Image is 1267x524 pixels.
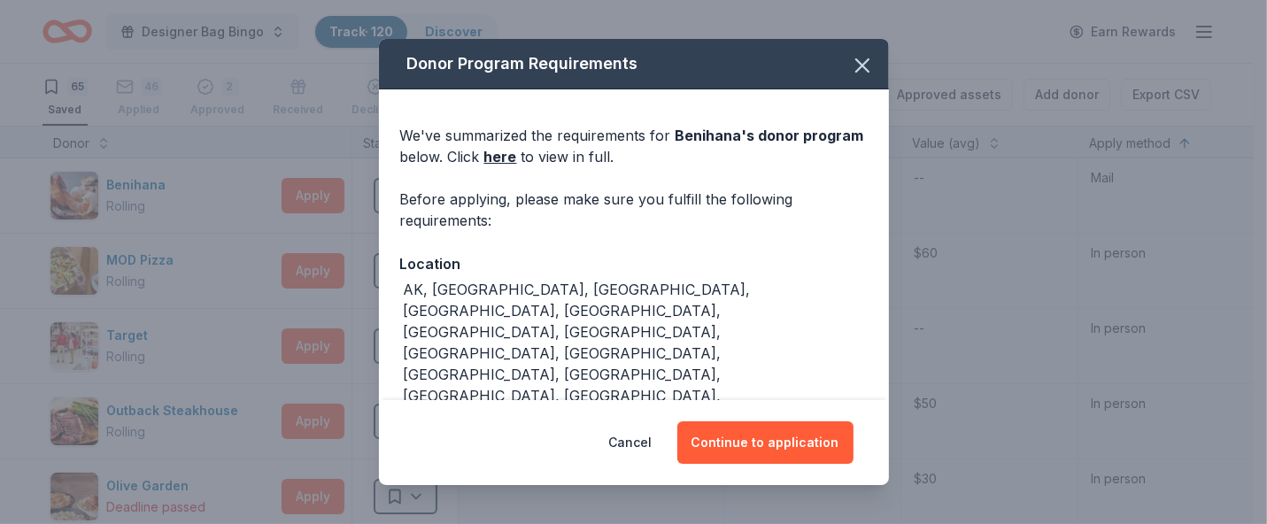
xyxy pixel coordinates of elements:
div: We've summarized the requirements for below. Click to view in full. [400,125,868,167]
div: Donor Program Requirements [379,39,889,89]
a: here [484,146,517,167]
button: Cancel [609,421,653,464]
button: Continue to application [677,421,854,464]
span: Benihana 's donor program [676,127,864,144]
div: Location [400,252,868,275]
div: Before applying, please make sure you fulfill the following requirements: [400,189,868,231]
